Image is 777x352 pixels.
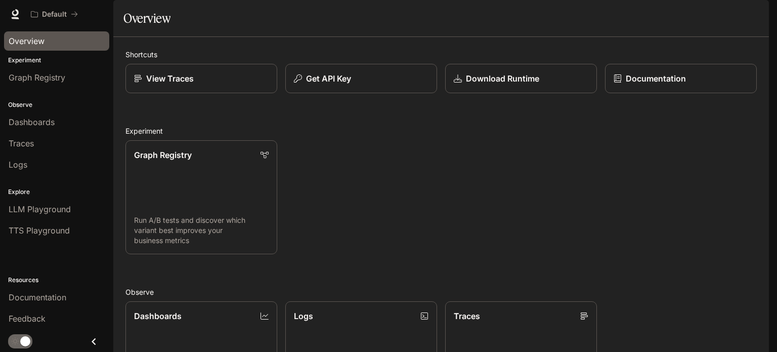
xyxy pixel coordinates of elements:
h2: Observe [125,287,757,297]
button: Get API Key [285,64,437,93]
h1: Overview [123,8,170,28]
p: Logs [294,310,313,322]
h2: Experiment [125,126,757,136]
a: Documentation [605,64,757,93]
a: Download Runtime [445,64,597,93]
p: Default [42,10,67,19]
p: Documentation [626,72,686,85]
p: Traces [454,310,480,322]
p: Download Runtime [466,72,539,85]
p: Run A/B tests and discover which variant best improves your business metrics [134,215,269,246]
a: Graph RegistryRun A/B tests and discover which variant best improves your business metrics [125,140,277,254]
p: Get API Key [306,72,351,85]
p: View Traces [146,72,194,85]
p: Graph Registry [134,149,192,161]
h2: Shortcuts [125,49,757,60]
p: Dashboards [134,310,182,322]
a: View Traces [125,64,277,93]
button: All workspaces [26,4,82,24]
